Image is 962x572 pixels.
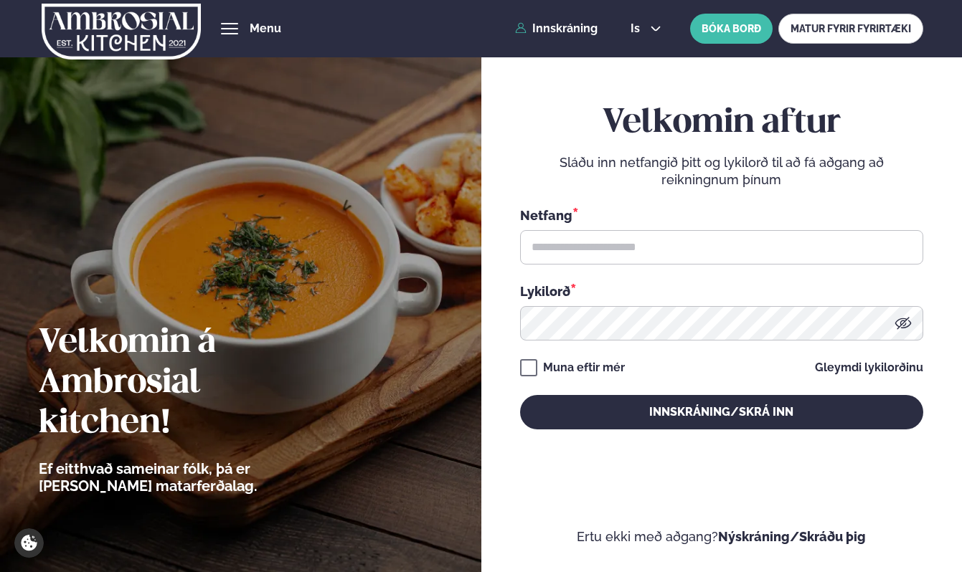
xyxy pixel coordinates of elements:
button: is [619,23,673,34]
span: is [631,23,644,34]
a: MATUR FYRIR FYRIRTÆKI [778,14,923,44]
button: hamburger [221,20,238,37]
p: Ef eitthvað sameinar fólk, þá er [PERSON_NAME] matarferðalag. [39,460,336,495]
a: Innskráning [515,22,598,35]
div: Netfang [520,206,923,224]
a: Nýskráning/Skráðu þig [718,529,866,544]
button: Innskráning/Skrá inn [520,395,923,429]
h2: Velkomin á Ambrosial kitchen! [39,323,336,444]
img: logo [42,2,201,61]
a: Gleymdi lykilorðinu [815,362,923,373]
a: Cookie settings [14,528,44,558]
p: Ertu ekki með aðgang? [520,528,923,545]
button: BÓKA BORÐ [690,14,773,44]
p: Sláðu inn netfangið þitt og lykilorð til að fá aðgang að reikningnum þínum [520,154,923,189]
h2: Velkomin aftur [520,103,923,143]
div: Lykilorð [520,282,923,300]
